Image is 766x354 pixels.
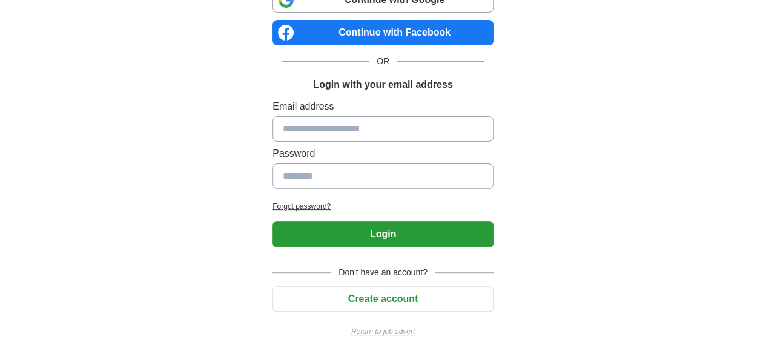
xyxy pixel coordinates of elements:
a: Return to job advert [272,326,494,337]
a: Continue with Facebook [272,20,494,45]
label: Password [272,146,494,161]
label: Email address [272,99,494,114]
button: Create account [272,286,494,312]
span: OR [369,55,397,68]
button: Login [272,221,494,247]
a: Create account [272,293,494,304]
span: Don't have an account? [331,266,435,279]
a: Forgot password? [272,201,494,212]
h1: Login with your email address [313,77,452,92]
